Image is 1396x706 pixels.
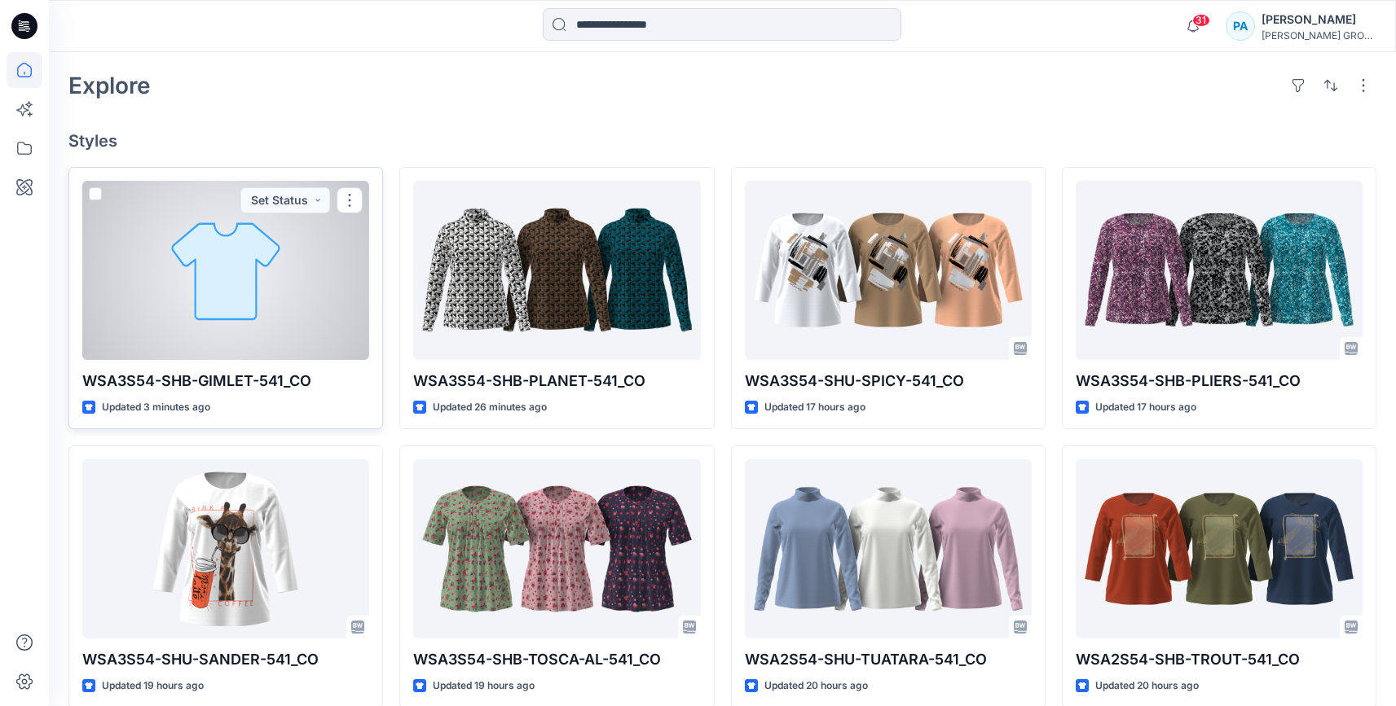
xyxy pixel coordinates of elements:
[82,370,369,392] p: WSA3S54-SHB-GIMLET-541_CO
[102,399,210,416] p: Updated 3 minutes ago
[1076,648,1363,671] p: WSA2S54-SHB-TROUT-541_CO
[82,648,369,671] p: WSA3S54-SHU-SANDER-541_CO
[82,181,369,360] a: WSA3S54-SHB-GIMLET-541_CO
[1076,370,1363,392] p: WSA3S54-SHB-PLIERS-541_CO
[745,648,1032,671] p: WSA2S54-SHU-TUATARA-541_CO
[413,181,700,360] a: WSA3S54-SHB-PLANET-541_CO
[1095,399,1196,416] p: Updated 17 hours ago
[1262,29,1376,42] div: [PERSON_NAME] GROUP
[745,181,1032,360] a: WSA3S54-SHU-SPICY-541_CO
[1262,10,1376,29] div: [PERSON_NAME]
[68,131,1376,151] h4: Styles
[413,648,700,671] p: WSA3S54-SHB-TOSCA-AL-541_CO
[68,72,151,99] h2: Explore
[1192,14,1210,27] span: 31
[1226,11,1255,41] div: PA
[764,399,865,416] p: Updated 17 hours ago
[433,399,547,416] p: Updated 26 minutes ago
[1095,677,1199,695] p: Updated 20 hours ago
[745,370,1032,392] p: WSA3S54-SHU-SPICY-541_CO
[745,459,1032,638] a: WSA2S54-SHU-TUATARA-541_CO
[413,459,700,638] a: WSA3S54-SHB-TOSCA-AL-541_CO
[1076,459,1363,638] a: WSA2S54-SHB-TROUT-541_CO
[433,677,535,695] p: Updated 19 hours ago
[102,677,204,695] p: Updated 19 hours ago
[764,677,868,695] p: Updated 20 hours ago
[82,459,369,638] a: WSA3S54-SHU-SANDER-541_CO
[1076,181,1363,360] a: WSA3S54-SHB-PLIERS-541_CO
[413,370,700,392] p: WSA3S54-SHB-PLANET-541_CO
